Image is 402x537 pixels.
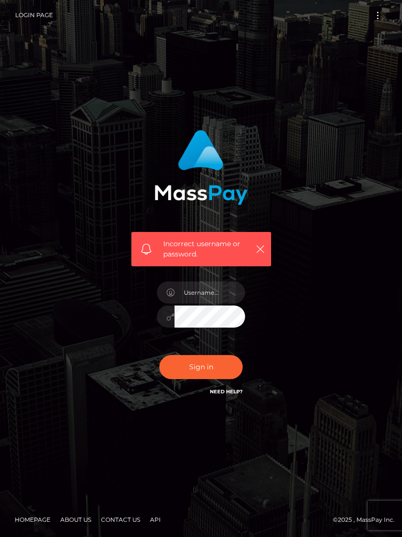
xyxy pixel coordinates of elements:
[163,239,251,259] span: Incorrect username or password.
[97,512,144,527] a: Contact Us
[159,355,243,379] button: Sign in
[154,130,248,205] img: MassPay Login
[11,512,54,527] a: Homepage
[15,5,53,26] a: Login Page
[175,281,245,304] input: Username...
[369,9,387,22] button: Toggle navigation
[146,512,165,527] a: API
[210,388,243,395] a: Need Help?
[7,514,395,525] div: © 2025 , MassPay Inc.
[56,512,95,527] a: About Us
